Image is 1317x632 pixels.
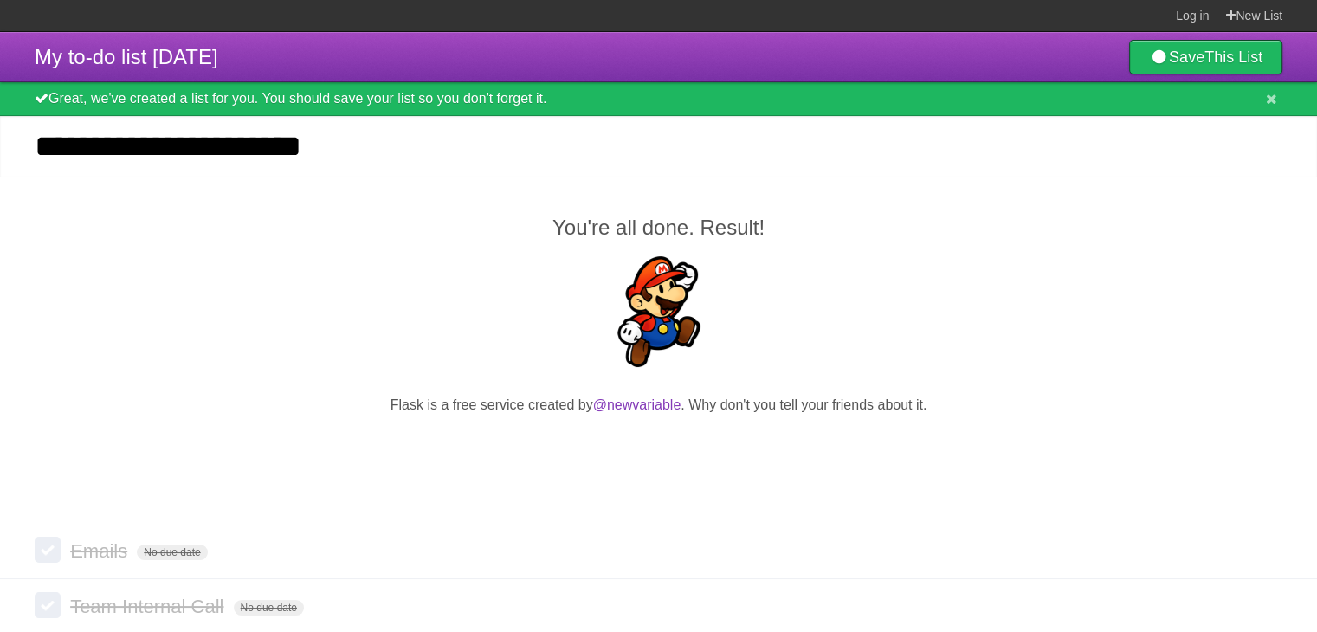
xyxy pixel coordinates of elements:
span: My to-do list [DATE] [35,45,218,68]
span: No due date [234,600,304,616]
span: Team Internal Call [70,596,228,617]
span: Emails [70,540,132,562]
iframe: X Post Button [628,437,690,461]
p: Flask is a free service created by . Why don't you tell your friends about it. [35,395,1282,416]
label: Done [35,592,61,618]
img: Super Mario [604,256,714,367]
b: This List [1204,48,1262,66]
span: No due date [137,545,207,560]
a: @newvariable [593,397,681,412]
a: SaveThis List [1129,40,1282,74]
label: Done [35,537,61,563]
h2: You're all done. Result! [35,212,1282,243]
